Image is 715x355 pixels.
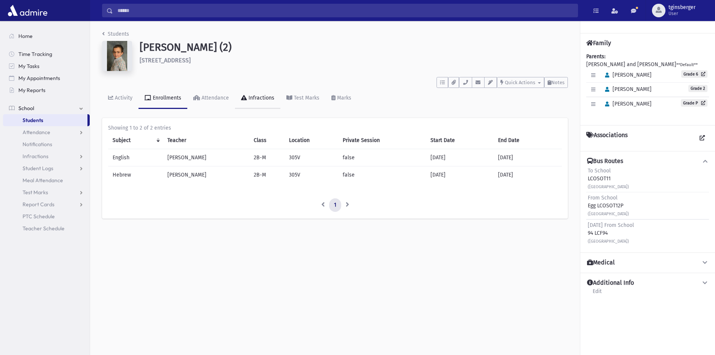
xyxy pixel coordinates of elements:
td: 305V [284,149,338,166]
a: Attendance [187,88,235,109]
td: 2B-M [249,166,284,184]
a: View all Associations [695,131,709,145]
small: ([GEOGRAPHIC_DATA]) [588,211,629,216]
div: 94 LCF94 [588,221,634,245]
th: Subject [108,132,163,149]
a: Grade 6 [681,70,707,78]
th: Start Date [426,132,494,149]
a: My Tasks [3,60,90,72]
td: English [108,149,163,166]
a: Marks [325,88,357,109]
div: Activity [113,95,132,101]
span: tginsberger [668,5,695,11]
span: Notes [551,80,564,85]
span: From School [588,195,617,201]
div: Showing 1 to 2 of 2 entries [108,124,562,132]
div: LCOSOT11 [588,167,629,190]
a: My Appointments [3,72,90,84]
a: Students [102,31,129,37]
h4: Medical [587,259,615,267]
th: Teacher [163,132,249,149]
a: Student Logs [3,162,90,174]
a: PTC Schedule [3,210,90,222]
td: 2B-M [249,149,284,166]
span: Teacher Schedule [23,225,65,232]
a: Meal Attendance [3,174,90,186]
div: Infractions [247,95,274,101]
td: [DATE] [494,149,562,166]
span: Time Tracking [18,51,52,57]
a: Infractions [3,150,90,162]
button: Quick Actions [497,77,544,88]
a: Edit [592,287,602,301]
span: Infractions [23,153,48,160]
div: Egg LCOSOT12P [588,194,629,218]
span: [PERSON_NAME] [602,86,652,92]
a: Attendance [3,126,90,138]
span: Test Marks [23,189,48,196]
th: Private Session [338,132,426,149]
div: Attendance [200,95,229,101]
div: Enrollments [151,95,181,101]
td: [PERSON_NAME] [163,149,249,166]
span: PTC Schedule [23,213,55,220]
a: Test Marks [3,186,90,198]
a: Time Tracking [3,48,90,60]
button: Medical [586,259,709,267]
span: My Appointments [18,75,60,82]
a: Teacher Schedule [3,222,90,234]
span: [PERSON_NAME] [602,101,652,107]
h4: Family [586,39,611,47]
span: My Reports [18,87,45,94]
span: Meal Attendance [23,177,63,184]
span: [PERSON_NAME] [602,72,652,78]
b: Parents: [586,53,605,60]
a: Notifications [3,138,90,150]
td: [PERSON_NAME] [163,166,249,184]
button: Additional Info [586,279,709,287]
span: Notifications [23,141,52,148]
td: false [338,166,426,184]
h1: [PERSON_NAME] (2) [140,41,568,54]
th: Class [249,132,284,149]
button: Notes [544,77,568,88]
a: Activity [102,88,138,109]
th: Location [284,132,338,149]
span: My Tasks [18,63,39,69]
span: School [18,105,34,112]
span: Student Logs [23,165,53,172]
a: Home [3,30,90,42]
h4: Bus Routes [587,157,623,165]
button: Bus Routes [586,157,709,165]
span: Grade 2 [688,85,707,92]
a: Enrollments [138,88,187,109]
h6: [STREET_ADDRESS] [140,57,568,64]
small: ([GEOGRAPHIC_DATA]) [588,239,629,244]
div: Marks [336,95,351,101]
span: [DATE] From School [588,222,634,228]
td: [DATE] [426,149,494,166]
span: Attendance [23,129,50,136]
span: Quick Actions [505,80,535,85]
span: Report Cards [23,201,54,208]
td: Hebrew [108,166,163,184]
a: Students [3,114,87,126]
a: My Reports [3,84,90,96]
span: Home [18,33,33,39]
span: User [668,11,695,17]
input: Search [113,4,578,17]
td: [DATE] [494,166,562,184]
span: Students [23,117,43,124]
a: Grade P [681,99,707,107]
td: [DATE] [426,166,494,184]
a: Test Marks [280,88,325,109]
span: To School [588,168,611,174]
a: 1 [329,198,341,212]
h4: Associations [586,131,628,145]
td: false [338,149,426,166]
div: Test Marks [292,95,319,101]
h4: Additional Info [587,279,634,287]
img: AdmirePro [6,3,49,18]
div: [PERSON_NAME] and [PERSON_NAME] [586,53,709,119]
th: End Date [494,132,562,149]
